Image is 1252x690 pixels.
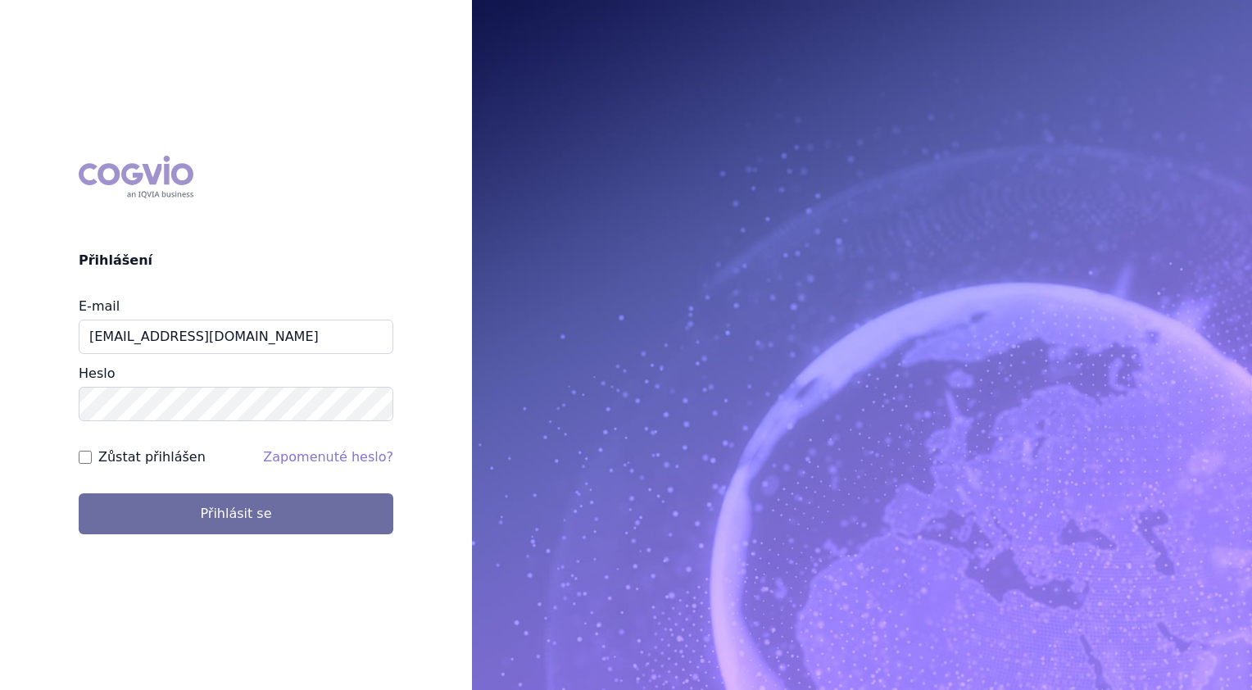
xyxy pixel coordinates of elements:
button: Přihlásit se [79,493,393,534]
label: Zůstat přihlášen [98,447,206,467]
a: Zapomenuté heslo? [263,449,393,465]
label: E-mail [79,298,120,314]
h2: Přihlášení [79,251,393,270]
label: Heslo [79,365,115,381]
div: COGVIO [79,156,193,198]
